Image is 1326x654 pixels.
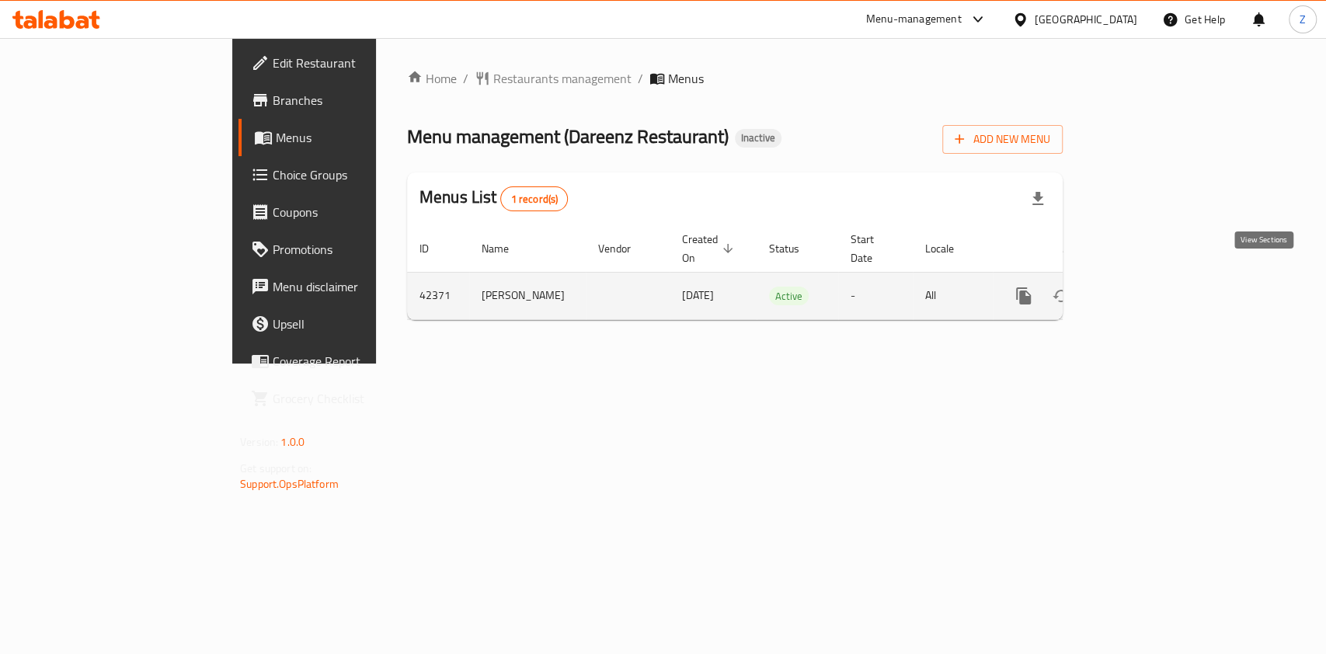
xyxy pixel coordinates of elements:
span: Add New Menu [955,130,1050,149]
span: Z [1300,11,1306,28]
span: Menus [276,128,441,147]
div: Menu-management [866,10,962,29]
h2: Menus List [419,186,568,211]
span: ID [419,239,449,258]
li: / [463,69,468,88]
span: Edit Restaurant [273,54,441,72]
th: Actions [993,225,1167,273]
span: Menu disclaimer [273,277,441,296]
span: Locale [925,239,974,258]
a: Grocery Checklist [238,380,454,417]
a: Promotions [238,231,454,268]
span: Restaurants management [493,69,632,88]
span: Get support on: [240,458,311,478]
span: Grocery Checklist [273,389,441,408]
td: All [913,272,993,319]
a: Branches [238,82,454,119]
button: more [1005,277,1042,315]
span: Coupons [273,203,441,221]
a: Support.OpsPlatform [240,474,339,494]
td: [PERSON_NAME] [469,272,586,319]
a: Menu disclaimer [238,268,454,305]
td: - [838,272,913,319]
span: Coverage Report [273,352,441,370]
div: Inactive [735,129,781,148]
span: Choice Groups [273,165,441,184]
span: 1.0.0 [280,432,305,452]
span: Promotions [273,240,441,259]
span: Name [482,239,529,258]
span: Start Date [851,230,894,267]
span: Branches [273,91,441,110]
span: Active [769,287,809,305]
span: Upsell [273,315,441,333]
a: Upsell [238,305,454,343]
a: Edit Restaurant [238,44,454,82]
span: 1 record(s) [501,192,567,207]
li: / [638,69,643,88]
button: Add New Menu [942,125,1063,154]
span: Created On [682,230,738,267]
span: Version: [240,432,278,452]
a: Menus [238,119,454,156]
span: Vendor [598,239,651,258]
div: [GEOGRAPHIC_DATA] [1035,11,1137,28]
a: Coupons [238,193,454,231]
a: Coverage Report [238,343,454,380]
span: [DATE] [682,285,714,305]
a: Choice Groups [238,156,454,193]
table: enhanced table [407,225,1167,320]
span: Inactive [735,131,781,144]
a: Restaurants management [475,69,632,88]
span: Menu management ( Dareenz Restaurant ) [407,119,729,154]
div: Export file [1019,180,1056,217]
span: Status [769,239,820,258]
span: Menus [668,69,704,88]
button: Change Status [1042,277,1080,315]
nav: breadcrumb [407,69,1063,88]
